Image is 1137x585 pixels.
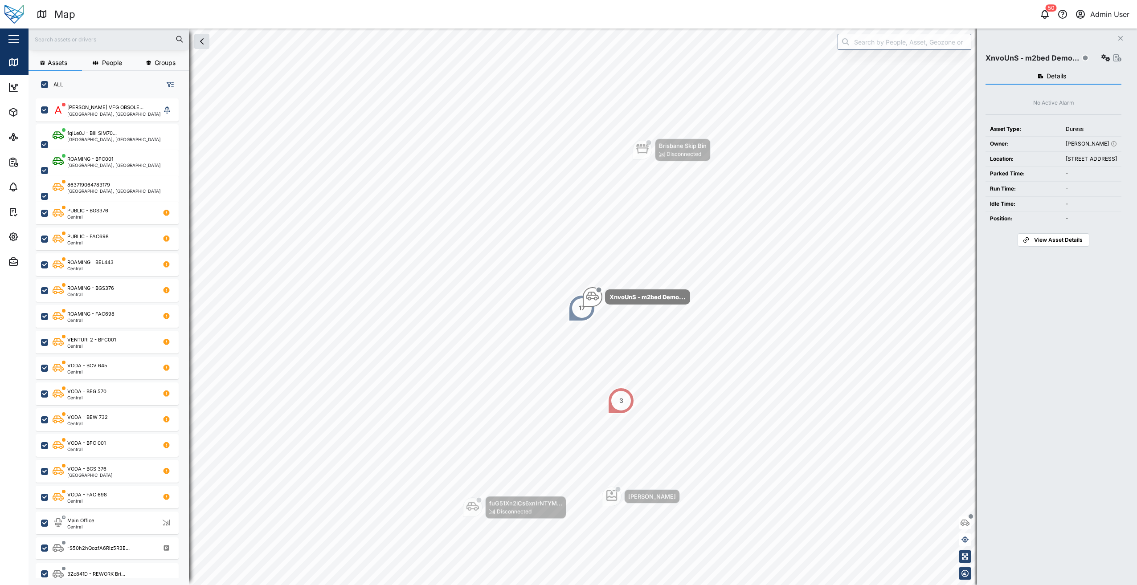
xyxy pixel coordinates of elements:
[67,362,107,370] div: VODA - BCV 645
[67,318,115,322] div: Central
[67,155,113,163] div: ROAMING - BFC001
[1066,155,1117,163] div: [STREET_ADDRESS]
[29,28,1137,585] canvas: Map
[67,112,161,116] div: [GEOGRAPHIC_DATA], [GEOGRAPHIC_DATA]
[67,439,106,447] div: VODA - BFC 001
[67,447,106,451] div: Central
[1018,233,1089,247] a: View Asset Details
[67,370,107,374] div: Central
[990,170,1057,178] div: Parked Time:
[67,499,107,503] div: Central
[54,7,75,22] div: Map
[67,207,108,215] div: PUBLIC - BGS376
[36,95,188,578] div: grid
[67,104,143,111] div: [PERSON_NAME] VFG OBSOLE...
[1090,9,1129,20] div: Admin User
[990,200,1057,208] div: Idle Time:
[67,421,108,426] div: Central
[23,132,45,142] div: Sites
[67,130,117,137] div: 1qlLe0J - Bill SIM70...
[67,388,106,395] div: VODA - BEG 570
[602,487,680,506] div: Map marker
[990,155,1057,163] div: Location:
[102,60,122,66] span: People
[1066,170,1117,178] div: -
[628,492,676,501] div: [PERSON_NAME]
[67,310,115,318] div: ROAMING - FAC698
[579,303,585,313] div: 17
[23,182,51,192] div: Alarms
[619,396,623,406] div: 3
[155,60,176,66] span: Groups
[497,508,532,516] div: Disconnected
[667,150,701,158] div: Disconnected
[838,34,971,50] input: Search by People, Asset, Geozone or Place
[67,189,161,193] div: [GEOGRAPHIC_DATA], [GEOGRAPHIC_DATA]
[23,82,63,92] div: Dashboard
[23,232,55,242] div: Settings
[986,53,1079,64] div: XnvoUnS - m2bed Demo...
[990,140,1057,148] div: Owner:
[67,240,109,245] div: Central
[568,295,595,321] div: Map marker
[633,138,711,161] div: Map marker
[4,4,24,24] img: Main Logo
[1066,125,1117,134] div: Duress
[67,524,94,529] div: Central
[48,81,63,88] label: ALL
[1046,4,1057,12] div: 50
[67,215,108,219] div: Central
[67,473,113,477] div: [GEOGRAPHIC_DATA]
[67,570,125,578] div: 3Zc841D - REWORK Bri...
[67,266,114,271] div: Central
[990,125,1057,134] div: Asset Type:
[23,57,43,67] div: Map
[67,544,130,552] div: -S50h2hQozfA6Riz5R3E...
[67,336,116,344] div: VENTURI 2 - BFC001
[48,60,67,66] span: Assets
[1066,200,1117,208] div: -
[608,387,634,414] div: Map marker
[23,207,48,217] div: Tasks
[23,107,51,117] div: Assets
[67,292,114,297] div: Central
[1033,99,1074,107] div: No Active Alarm
[67,163,161,167] div: [GEOGRAPHIC_DATA], [GEOGRAPHIC_DATA]
[23,257,49,267] div: Admin
[609,292,686,301] div: XnvoUnS - m2bed Demo...
[67,344,116,348] div: Central
[67,259,114,266] div: ROAMING - BEL443
[489,499,562,508] div: fuG51Xn2lCs6xnIrNTYM...
[23,157,53,167] div: Reports
[990,215,1057,223] div: Position:
[1034,234,1083,246] span: View Asset Details
[1047,73,1066,79] span: Details
[463,496,566,519] div: Map marker
[67,233,109,240] div: PUBLIC - FAC698
[67,395,106,400] div: Central
[990,185,1057,193] div: Run Time:
[34,32,184,46] input: Search assets or drivers
[1074,8,1130,20] button: Admin User
[1066,185,1117,193] div: -
[67,517,94,524] div: Main Office
[67,181,110,189] div: 863719064783179
[1066,140,1117,148] div: [PERSON_NAME]
[67,284,114,292] div: ROAMING - BGS376
[659,141,707,150] div: Brisbane Skip Bin
[67,465,106,473] div: VODA - BGS 376
[1066,215,1117,223] div: -
[583,287,690,307] div: Map marker
[67,491,107,499] div: VODA - FAC 698
[67,137,161,142] div: [GEOGRAPHIC_DATA], [GEOGRAPHIC_DATA]
[67,414,108,421] div: VODA - BEW 732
